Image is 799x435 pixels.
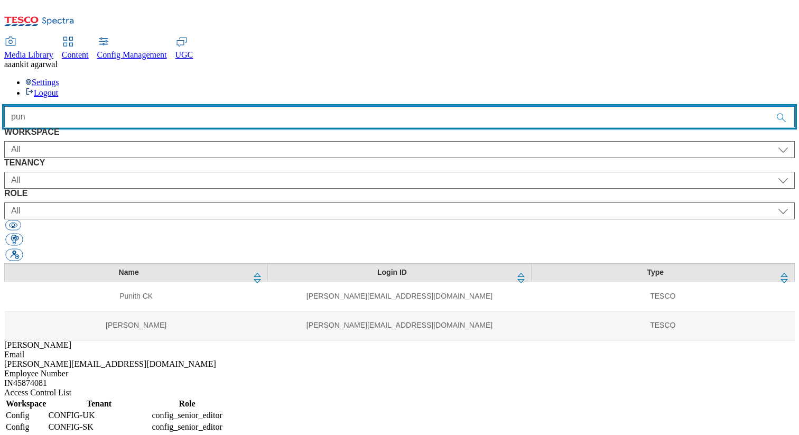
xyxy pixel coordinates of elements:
div: Login ID [274,268,509,277]
a: Logout [25,88,58,97]
td: Config [5,422,47,432]
th: Workspace [5,399,47,409]
span: Content [62,50,89,59]
a: Config Management [97,38,167,60]
label: TENANCY [4,158,795,168]
div: Employee Number [4,369,795,378]
span: aa [4,60,12,69]
div: Access Control List [4,388,795,397]
input: Accessible label text [4,106,795,127]
div: Type [538,268,773,277]
span: Media Library [4,50,53,59]
td: CONFIG-UK [48,410,150,421]
td: config_senior_editor [151,422,222,432]
label: WORKSPACE [4,127,795,137]
a: Settings [25,78,59,87]
td: [PERSON_NAME] [5,311,268,340]
div: Name [11,268,246,277]
a: UGC [175,38,193,60]
span: ankit agarwal [12,60,58,69]
td: Config [5,410,47,421]
a: Content [62,38,89,60]
th: Tenant [48,399,150,409]
div: [PERSON_NAME][EMAIL_ADDRESS][DOMAIN_NAME] [4,359,795,369]
td: CONFIG-SK [48,422,150,432]
span: UGC [175,50,193,59]
th: Role [151,399,222,409]
label: ROLE [4,189,795,198]
a: Media Library [4,38,53,60]
span: Config Management [97,50,167,59]
div: IN45874081 [4,378,795,388]
span: [PERSON_NAME] [4,340,71,349]
td: TESCO [531,282,794,311]
td: [PERSON_NAME][EMAIL_ADDRESS][DOMAIN_NAME] [268,282,531,311]
td: config_senior_editor [151,410,222,421]
td: TESCO [531,311,794,340]
td: [PERSON_NAME][EMAIL_ADDRESS][DOMAIN_NAME] [268,311,531,340]
div: Email [4,350,795,359]
td: Punith CK [5,282,268,311]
